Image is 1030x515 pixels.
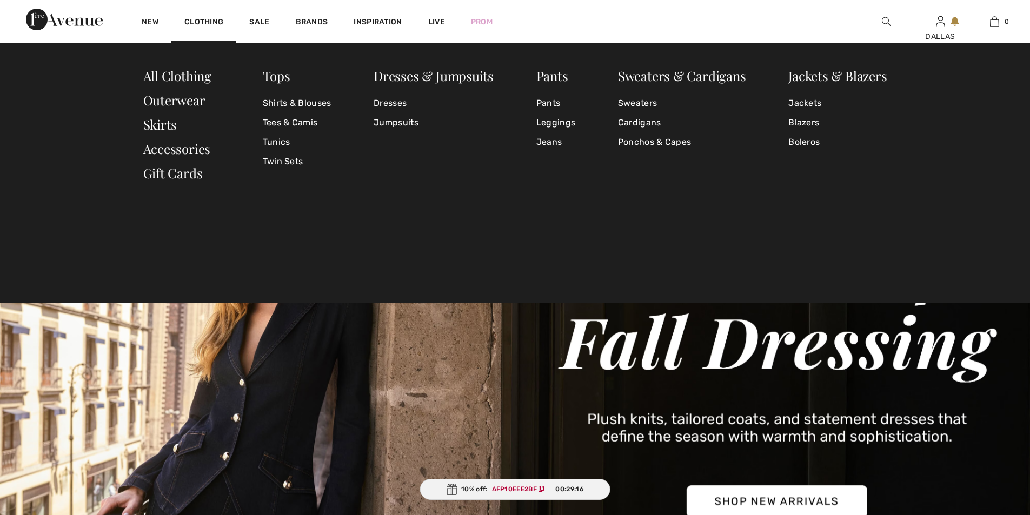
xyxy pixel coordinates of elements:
[618,113,746,132] a: Cardigans
[263,93,331,113] a: Shirts & Blouses
[536,67,568,84] a: Pants
[142,17,158,29] a: New
[263,113,331,132] a: Tees & Camis
[428,16,445,28] a: Live
[143,116,177,133] a: Skirts
[882,15,891,28] img: search the website
[618,93,746,113] a: Sweaters
[143,91,205,109] a: Outerwear
[263,67,290,84] a: Tops
[536,113,575,132] a: Leggings
[420,479,610,500] div: 10% off:
[618,67,746,84] a: Sweaters & Cardigans
[296,17,328,29] a: Brands
[618,132,746,152] a: Ponchos & Capes
[492,485,537,493] ins: AFP10EEE2BF
[374,93,494,113] a: Dresses
[374,113,494,132] a: Jumpsuits
[143,67,211,84] a: All Clothing
[249,17,269,29] a: Sale
[788,113,887,132] a: Blazers
[990,15,999,28] img: My Bag
[555,484,583,494] span: 00:29:16
[914,31,967,42] div: DALLAS
[1005,17,1009,26] span: 0
[263,152,331,171] a: Twin Sets
[354,17,402,29] span: Inspiration
[536,93,575,113] a: Pants
[446,484,457,495] img: Gift.svg
[374,67,494,84] a: Dresses & Jumpsuits
[26,9,103,30] img: 1ère Avenue
[788,132,887,152] a: Boleros
[788,67,887,84] a: Jackets & Blazers
[936,16,945,26] a: Sign In
[143,164,203,182] a: Gift Cards
[471,16,493,28] a: Prom
[968,15,1021,28] a: 0
[936,15,945,28] img: My Info
[263,132,331,152] a: Tunics
[536,132,575,152] a: Jeans
[961,483,1019,510] iframe: Opens a widget where you can chat to one of our agents
[184,17,223,29] a: Clothing
[788,93,887,113] a: Jackets
[143,140,211,157] a: Accessories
